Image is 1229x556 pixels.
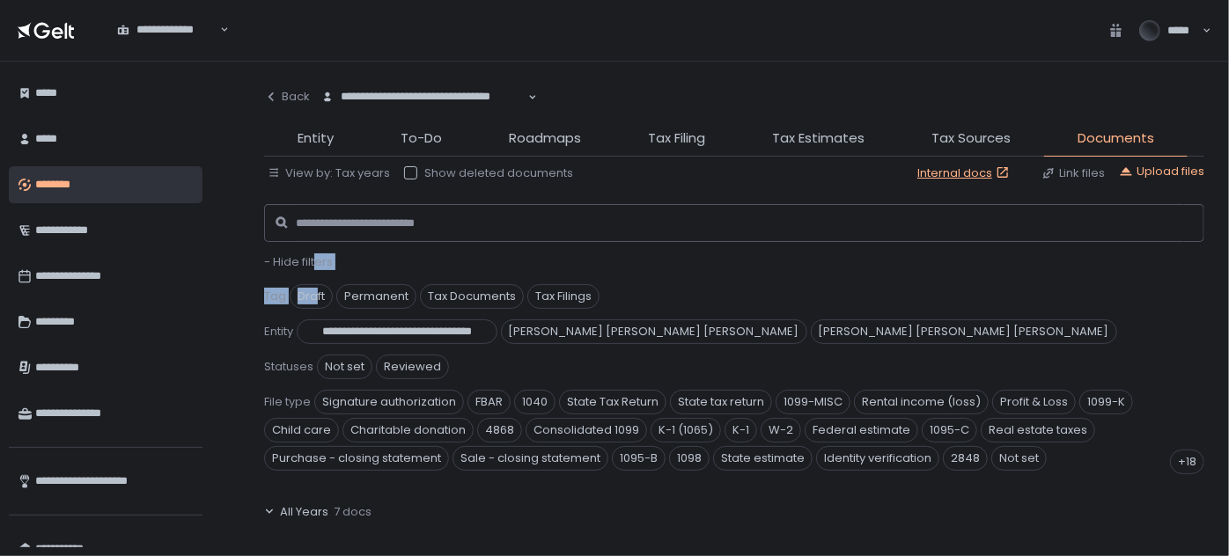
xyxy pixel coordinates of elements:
[376,355,449,379] span: Reviewed
[280,504,328,520] span: All Years
[509,128,581,149] span: Roadmaps
[1079,390,1133,414] span: 1099-K
[1041,165,1105,181] button: Link files
[854,390,989,414] span: Rental income (loss)
[264,89,310,105] div: Back
[342,418,474,443] span: Charitable donation
[527,284,600,309] span: Tax Filings
[761,418,801,443] span: W-2
[991,446,1047,471] span: Not set
[917,165,1013,181] a: Internal docs
[805,418,918,443] span: Federal estimate
[477,418,522,443] span: 4868
[981,418,1095,443] span: Real estate taxes
[651,418,721,443] span: K-1 (1065)
[117,38,218,55] input: Search for option
[321,105,526,122] input: Search for option
[401,128,442,149] span: To-Do
[264,394,311,410] span: File type
[106,12,229,48] div: Search for option
[264,289,286,304] span: Tag
[264,446,449,471] span: Purchase - closing statement
[501,319,807,344] span: [PERSON_NAME] [PERSON_NAME] [PERSON_NAME]
[264,359,313,375] span: Statuses
[713,446,813,471] span: State estimate
[669,446,710,471] span: 1098
[526,418,647,443] span: Consolidated 1099
[776,390,850,414] span: 1099-MISC
[922,418,977,443] span: 1095-C
[264,254,333,270] button: - Hide filters
[420,284,524,309] span: Tax Documents
[931,128,1011,149] span: Tax Sources
[648,128,705,149] span: Tax Filing
[612,446,666,471] span: 1095-B
[816,446,939,471] span: Identity verification
[336,284,416,309] span: Permanent
[992,390,1076,414] span: Profit & Loss
[264,79,310,114] button: Back
[1078,128,1154,149] span: Documents
[453,446,608,471] span: Sale - closing statement
[1170,450,1204,474] div: +18
[514,390,556,414] span: 1040
[725,418,757,443] span: K-1
[264,324,293,340] span: Entity
[559,390,666,414] span: State Tax Return
[943,446,988,471] span: 2848
[670,390,772,414] span: State tax return
[772,128,865,149] span: Tax Estimates
[811,319,1117,344] span: [PERSON_NAME] [PERSON_NAME] [PERSON_NAME]
[298,128,334,149] span: Entity
[334,504,372,520] span: 7 docs
[1119,164,1204,179] button: Upload files
[310,79,537,115] div: Search for option
[314,390,464,414] span: Signature authorization
[290,284,333,309] span: Draft
[264,418,339,443] span: Child care
[268,165,390,181] button: View by: Tax years
[317,355,372,379] span: Not set
[467,390,511,414] span: FBAR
